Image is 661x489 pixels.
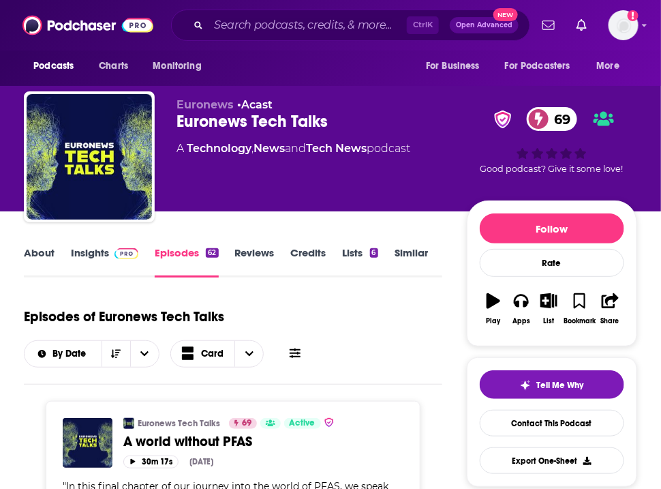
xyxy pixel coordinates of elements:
[25,349,102,359] button: open menu
[395,246,428,278] a: Similar
[24,308,224,325] h1: Episodes of Euronews Tech Talks
[480,370,624,399] button: tell me why sparkleTell Me Why
[155,246,218,278] a: Episodes62
[138,418,220,429] a: Euronews Tech Talks
[520,380,531,391] img: tell me why sparkle
[480,284,508,334] button: Play
[63,418,112,468] img: A world without PFAS
[22,12,153,38] img: Podchaser - Follow, Share and Rate Podcasts
[290,417,316,430] span: Active
[480,447,624,474] button: Export One-Sheet
[416,53,497,79] button: open menu
[450,17,519,33] button: Open AdvancedNew
[480,249,624,277] div: Rate
[170,340,264,368] button: Choose View
[253,142,285,155] a: News
[343,246,378,278] a: Lists6
[241,98,273,111] a: Acast
[24,246,55,278] a: About
[544,317,555,325] div: List
[24,340,159,368] h2: Choose List sort
[123,418,134,429] img: Euronews Tech Talks
[493,8,518,21] span: New
[206,248,218,258] div: 62
[102,341,130,367] button: Sort Direction
[480,164,624,174] span: Good podcast? Give it some love!
[480,410,624,436] a: Contact This Podcast
[596,284,624,334] button: Share
[571,14,592,37] a: Show notifications dropdown
[496,53,590,79] button: open menu
[291,246,326,278] a: Credits
[123,433,252,450] span: A world without PFAS
[189,457,213,466] div: [DATE]
[487,317,501,325] div: Play
[123,456,179,469] button: 30m 17s
[537,14,560,37] a: Show notifications dropdown
[52,349,91,359] span: By Date
[536,380,583,391] span: Tell Me Why
[512,317,530,325] div: Apps
[209,14,407,36] input: Search podcasts, credits, & more...
[480,213,624,243] button: Follow
[505,57,570,76] span: For Podcasters
[27,94,152,220] img: Euronews Tech Talks
[90,53,136,79] a: Charts
[456,22,512,29] span: Open Advanced
[609,10,639,40] img: User Profile
[176,140,410,157] div: A podcast
[114,248,138,259] img: Podchaser Pro
[609,10,639,40] span: Logged in as AlkaNara
[609,10,639,40] button: Show profile menu
[467,98,637,183] div: verified Badge69Good podcast? Give it some love!
[251,142,253,155] span: ,
[508,284,536,334] button: Apps
[130,341,159,367] button: open menu
[407,16,439,34] span: Ctrl K
[235,246,275,278] a: Reviews
[540,107,577,131] span: 69
[242,417,251,430] span: 69
[33,57,74,76] span: Podcasts
[628,10,639,21] svg: Add a profile image
[285,142,306,155] span: and
[187,142,251,155] a: Technology
[24,53,91,79] button: open menu
[564,317,596,325] div: Bookmark
[306,142,367,155] a: Tech News
[237,98,273,111] span: •
[490,110,516,128] img: verified Badge
[229,418,257,429] a: 69
[71,246,138,278] a: InsightsPodchaser Pro
[143,53,219,79] button: open menu
[426,57,480,76] span: For Business
[324,417,335,428] img: verified Badge
[99,57,128,76] span: Charts
[171,10,530,41] div: Search podcasts, credits, & more...
[153,57,201,76] span: Monitoring
[370,248,378,258] div: 6
[563,284,596,334] button: Bookmark
[123,433,403,450] a: A world without PFAS
[601,317,619,325] div: Share
[587,53,637,79] button: open menu
[597,57,620,76] span: More
[527,107,577,131] a: 69
[535,284,563,334] button: List
[176,98,234,111] span: Euronews
[284,418,321,429] a: Active
[201,349,224,359] span: Card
